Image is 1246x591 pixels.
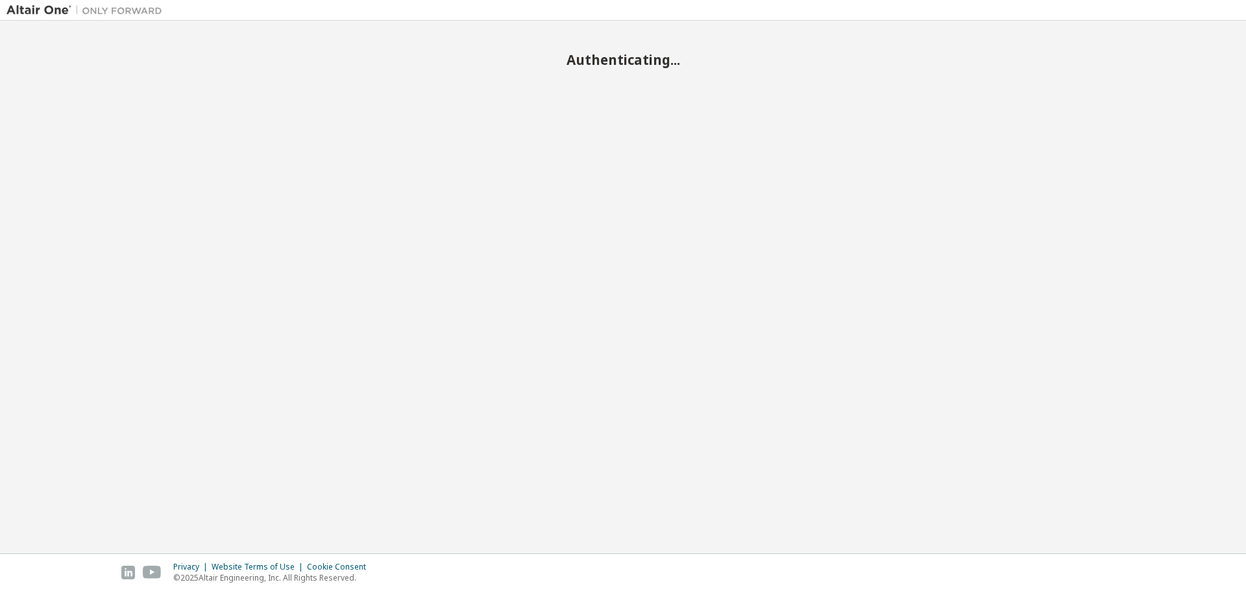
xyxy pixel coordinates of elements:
[212,562,307,572] div: Website Terms of Use
[173,562,212,572] div: Privacy
[6,51,1240,68] h2: Authenticating...
[307,562,374,572] div: Cookie Consent
[173,572,374,583] p: © 2025 Altair Engineering, Inc. All Rights Reserved.
[121,566,135,579] img: linkedin.svg
[6,4,169,17] img: Altair One
[143,566,162,579] img: youtube.svg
